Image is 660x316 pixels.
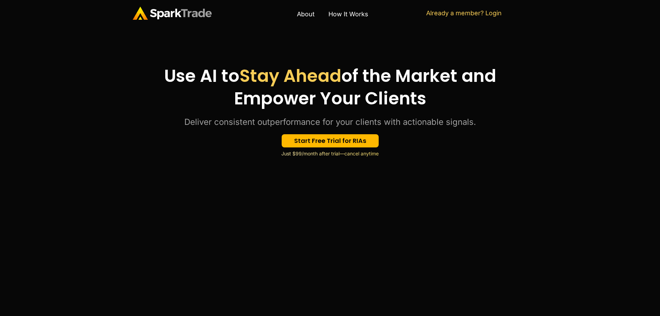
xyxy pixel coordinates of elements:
[239,63,341,88] span: Stay Ahead
[136,65,524,110] h2: Use AI to of the Market and Empower Your Clients
[294,138,366,144] span: Start Free Trial for RIAs
[322,6,375,22] a: How It Works
[136,117,524,127] p: Deliver consistent outperformance for your clients with actionable signals.
[282,134,379,147] a: Start Free Trial for RIAs
[290,6,322,22] a: About
[426,9,502,17] a: Already a member? Login
[239,6,426,22] nav: Menu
